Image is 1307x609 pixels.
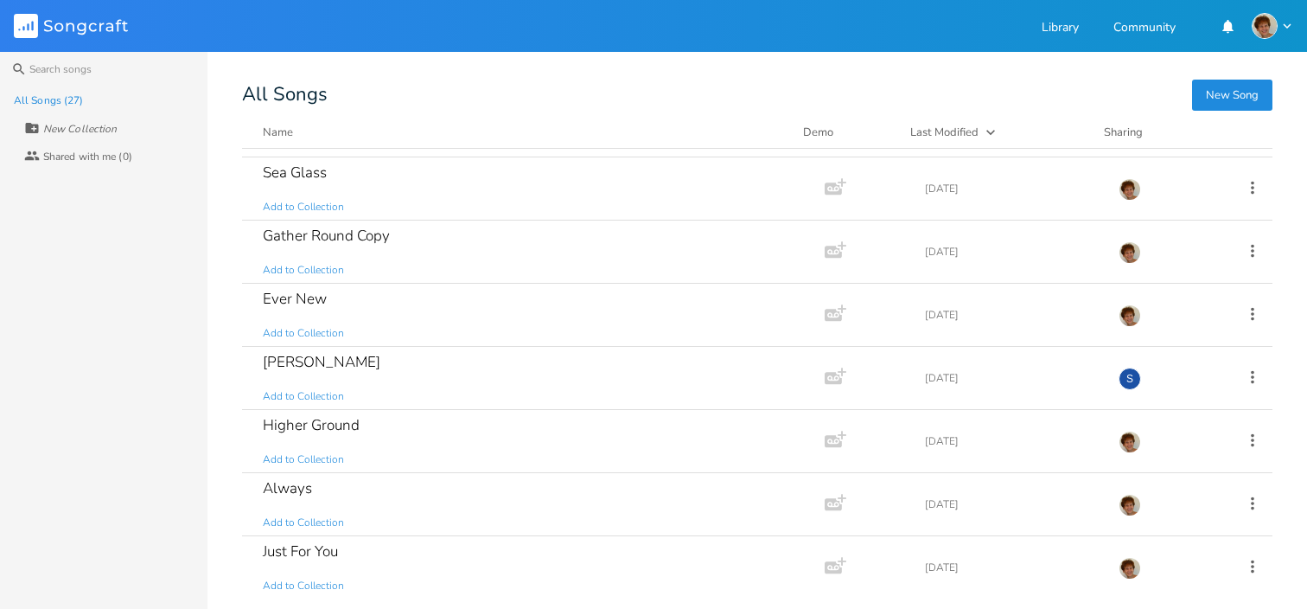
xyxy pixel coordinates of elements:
[1119,431,1141,453] img: scohenmusic
[1113,22,1176,36] a: Community
[263,452,344,467] span: Add to Collection
[263,292,327,306] div: Ever New
[1119,368,1141,390] div: scohenmusic
[263,326,344,341] span: Add to Collection
[1042,22,1079,36] a: Library
[43,151,132,162] div: Shared with me (0)
[1119,494,1141,516] img: scohenmusic
[925,247,1098,257] div: [DATE]
[925,499,1098,510] div: [DATE]
[1119,304,1141,327] img: scohenmusic
[263,228,390,243] div: Gather Round Copy
[910,124,1083,141] button: Last Modified
[263,389,344,404] span: Add to Collection
[263,165,327,180] div: Sea Glass
[910,125,979,140] div: Last Modified
[263,355,380,369] div: [PERSON_NAME]
[263,481,312,496] div: Always
[1119,557,1141,580] img: scohenmusic
[1119,241,1141,264] img: scohenmusic
[14,95,83,106] div: All Songs (27)
[1104,124,1208,141] div: Sharing
[263,263,344,278] span: Add to Collection
[925,310,1098,320] div: [DATE]
[925,183,1098,194] div: [DATE]
[925,562,1098,573] div: [DATE]
[263,418,360,433] div: Higher Ground
[263,124,782,141] button: Name
[263,125,293,140] div: Name
[1252,13,1278,39] img: scohenmusic
[263,516,344,530] span: Add to Collection
[43,124,117,134] div: New Collection
[1192,80,1272,111] button: New Song
[925,436,1098,446] div: [DATE]
[263,544,338,559] div: Just For You
[263,579,344,593] span: Add to Collection
[242,87,1272,103] div: All Songs
[925,373,1098,383] div: [DATE]
[263,200,344,215] span: Add to Collection
[1119,178,1141,201] img: scohenmusic
[803,124,889,141] div: Demo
